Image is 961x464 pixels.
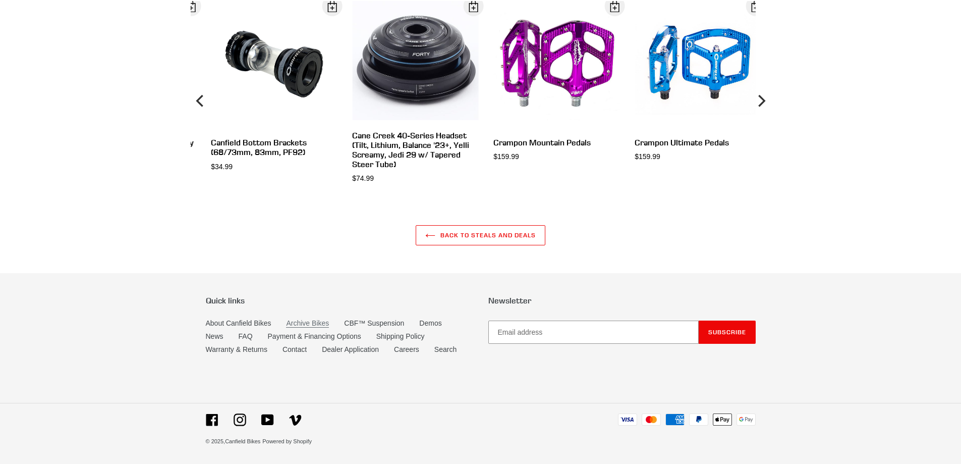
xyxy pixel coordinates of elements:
[206,296,473,305] p: Quick links
[286,319,329,328] a: Archive Bikes
[268,332,361,340] a: Payment & Financing Options
[488,321,699,344] input: Email address
[699,321,756,344] button: Subscribe
[191,1,211,201] button: Previous
[206,438,261,444] small: © 2025,
[708,328,746,336] span: Subscribe
[344,319,404,327] a: CBF™ Suspension
[206,332,223,340] a: News
[394,345,419,353] a: Careers
[282,345,307,353] a: Contact
[225,438,260,444] a: Canfield Bikes
[419,319,441,327] a: Demos
[239,332,253,340] a: FAQ
[751,1,771,201] button: Next
[206,319,271,327] a: About Canfield Bikes
[434,345,457,353] a: Search
[262,438,312,444] a: Powered by Shopify
[488,296,756,305] p: Newsletter
[376,332,425,340] a: Shipping Policy
[206,345,267,353] a: Warranty & Returns
[416,225,545,245] a: Back to STEALS AND DEALS
[211,1,337,172] a: Canfield Bottom Brackets (68/73mm, 83mm, PF92) $34.99 Open Dialog Canfield Bottom Brackets (68/73...
[322,345,379,353] a: Dealer Application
